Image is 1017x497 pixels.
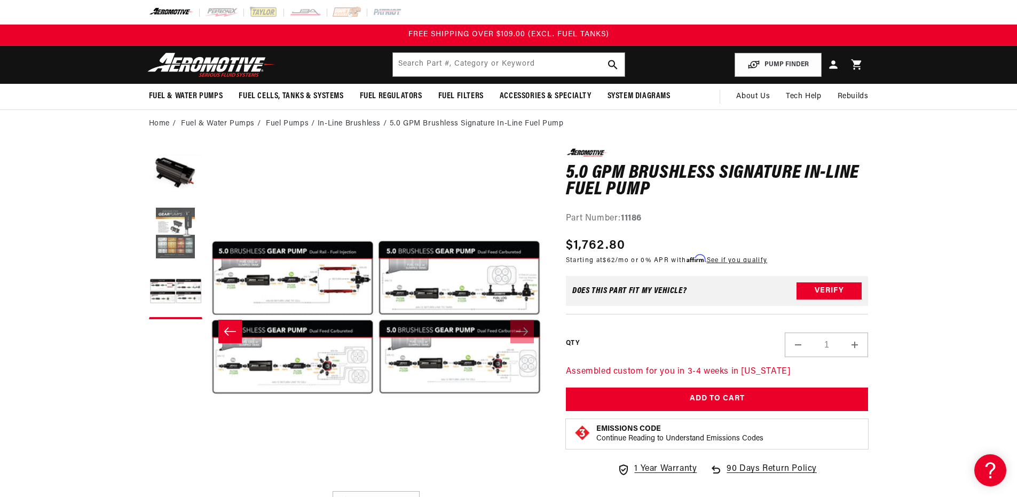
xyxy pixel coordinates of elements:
[430,84,492,109] summary: Fuel Filters
[838,91,869,102] span: Rebuilds
[596,425,661,433] strong: Emissions Code
[600,84,679,109] summary: System Diagrams
[149,91,223,102] span: Fuel & Water Pumps
[500,91,592,102] span: Accessories & Specialty
[149,266,202,319] button: Load image 3 in gallery view
[727,462,817,487] span: 90 Days Return Policy
[707,257,767,264] a: See if you qualify - Learn more about Affirm Financing (opens in modal)
[231,84,351,109] summary: Fuel Cells, Tanks & Systems
[621,214,642,223] strong: 11186
[149,118,869,130] nav: breadcrumbs
[786,91,821,102] span: Tech Help
[608,91,671,102] span: System Diagrams
[360,91,422,102] span: Fuel Regulators
[596,424,763,444] button: Emissions CodeContinue Reading to Understand Emissions Codes
[318,118,390,130] li: In-Line Brushless
[390,118,564,130] li: 5.0 GPM Brushless Signature In-Line Fuel Pump
[352,84,430,109] summary: Fuel Regulators
[145,52,278,77] img: Aeromotive
[601,53,625,76] button: search button
[634,462,697,476] span: 1 Year Warranty
[566,365,869,379] p: Assembled custom for you in 3-4 weeks in [US_STATE]
[218,320,242,343] button: Slide left
[709,462,817,487] a: 90 Days Return Policy
[566,339,579,348] label: QTY
[736,92,770,100] span: About Us
[408,30,609,38] span: FREE SHIPPING OVER $109.00 (EXCL. FUEL TANKS)
[574,424,591,441] img: Emissions code
[728,84,778,109] a: About Us
[492,84,600,109] summary: Accessories & Specialty
[572,287,687,295] div: Does This part fit My vehicle?
[617,462,697,476] a: 1 Year Warranty
[266,118,309,130] a: Fuel Pumps
[735,53,822,77] button: PUMP FINDER
[239,91,343,102] span: Fuel Cells, Tanks & Systems
[778,84,829,109] summary: Tech Help
[566,236,626,255] span: $1,762.80
[687,255,705,263] span: Affirm
[797,282,862,299] button: Verify
[830,84,877,109] summary: Rebuilds
[149,118,170,130] a: Home
[393,53,625,76] input: Search by Part Number, Category or Keyword
[566,388,869,412] button: Add to Cart
[149,148,202,202] button: Load image 1 in gallery view
[149,207,202,261] button: Load image 2 in gallery view
[566,212,869,226] div: Part Number:
[181,118,255,130] a: Fuel & Water Pumps
[596,434,763,444] p: Continue Reading to Understand Emissions Codes
[566,165,869,199] h1: 5.0 GPM Brushless Signature In-Line Fuel Pump
[510,320,534,343] button: Slide right
[603,257,615,264] span: $62
[438,91,484,102] span: Fuel Filters
[566,255,767,265] p: Starting at /mo or 0% APR with .
[141,84,231,109] summary: Fuel & Water Pumps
